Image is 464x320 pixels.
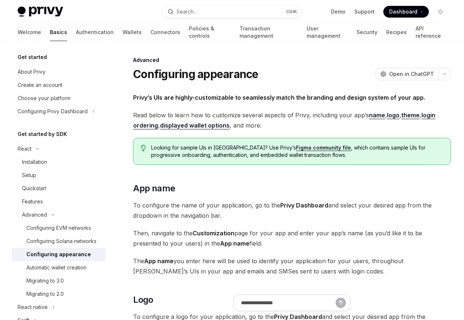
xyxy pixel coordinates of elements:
div: Setup [22,171,36,180]
div: Configuring Solana networks [26,237,96,246]
span: App name [133,183,175,194]
a: Figma community file [296,144,351,151]
a: Setup [12,169,106,182]
a: About Privy [12,65,106,78]
div: Migrating to 2.0 [26,290,64,298]
a: Authentication [76,23,114,41]
h1: Configuring appearance [133,67,259,81]
button: Toggle Configuring Privy Dashboard section [12,105,106,118]
button: Send message [336,298,346,308]
a: User management [307,23,348,41]
a: Configuring Solana networks [12,235,106,248]
span: The you enter here will be used to identify your application for your users, throughout [PERSON_N... [133,256,451,276]
div: Create an account [18,81,62,89]
h5: Get started by SDK [18,130,67,139]
button: Toggle React section [12,142,106,155]
button: Toggle React native section [12,301,106,314]
div: React [18,144,32,153]
div: Advanced [22,210,47,219]
div: Configuring Privy Dashboard [18,107,88,116]
svg: Tip [141,145,146,151]
a: Installation [12,155,106,169]
div: Features [22,197,43,206]
strong: Privy Dashboard [280,202,328,209]
div: Advanced [133,56,451,64]
input: Ask a question... [241,295,336,311]
div: Installation [22,158,47,166]
h5: Get started [18,53,47,62]
strong: Customization [193,229,234,237]
a: Policies & controls [189,23,231,41]
a: Automatic wallet creation [12,261,106,274]
a: Configuring appearance [12,248,106,261]
a: Recipes [386,23,407,41]
button: Open search [162,5,302,18]
a: Migrating to 3.0 [12,274,106,287]
a: name [369,111,385,119]
a: Configuring EVM networks [12,221,106,235]
strong: Privy’s UIs are highly-customizable to seamlessly match the branding and design system of your app. [133,94,425,101]
span: Dashboard [389,8,417,15]
a: Basics [50,23,67,41]
a: Migrating to 2.0 [12,287,106,301]
span: Then, navigate to the page for your app and enter your app’s name (as you’d like it to be present... [133,228,451,249]
a: Quickstart [12,182,106,195]
button: Open in ChatGPT [376,68,438,80]
strong: App name [220,240,249,247]
div: Configuring EVM networks [26,224,91,232]
a: Support [354,8,375,15]
div: Quickstart [22,184,46,193]
a: Dashboard [383,6,429,18]
a: theme [401,111,420,119]
a: Demo [331,8,346,15]
a: Wallets [123,23,142,41]
a: displayed wallet options [160,122,230,129]
div: Configuring appearance [26,250,91,259]
div: Choose your platform [18,94,70,103]
div: Automatic wallet creation [26,263,87,272]
a: API reference [416,23,446,41]
div: Search... [176,7,197,16]
a: Security [357,23,377,41]
img: light logo [18,7,63,17]
span: Open in ChatGPT [389,70,434,78]
a: Create an account [12,78,106,92]
strong: App name [144,257,173,265]
span: Ctrl K [286,9,297,15]
a: logo [387,111,399,119]
button: Toggle dark mode [435,6,446,18]
a: Choose your platform [12,92,106,105]
a: Welcome [18,23,41,41]
div: React native [18,303,48,312]
div: About Privy [18,67,45,76]
span: Read below to learn how to customize several aspects of Privy, including your app’s , , , , , and... [133,110,451,130]
a: Transaction management [240,23,297,41]
span: Looking for sample UIs in [GEOGRAPHIC_DATA]? Use Privy’s , which contains sample UIs for progress... [151,144,443,159]
a: Connectors [150,23,180,41]
a: Features [12,195,106,208]
span: To configure the name of your application, go to the and select your desired app from the dropdow... [133,200,451,221]
div: Migrating to 3.0 [26,276,64,285]
button: Toggle Advanced section [12,208,106,221]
